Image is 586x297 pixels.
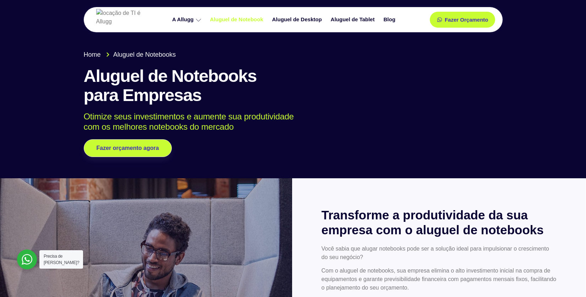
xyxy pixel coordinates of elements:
a: Fazer orçamento agora [84,139,172,157]
a: A Allugg [169,13,207,26]
h2: Transforme a produtividade da sua empresa com o aluguel de notebooks [322,208,557,237]
p: Com o aluguel de notebooks, sua empresa elimina o alto investimento inicial na compra de equipame... [322,267,557,292]
span: Aluguel de Notebooks [111,50,176,60]
a: Fazer Orçamento [430,12,495,28]
h1: Aluguel de Notebooks para Empresas [84,67,503,105]
p: Você sabia que alugar notebooks pode ser a solução ideal para impulsionar o crescimento do seu ne... [322,245,557,262]
p: Otimize seus investimentos e aumente sua produtividade com os melhores notebooks do mercado [84,112,492,132]
span: Fazer orçamento agora [97,145,159,151]
a: Aluguel de Desktop [269,13,327,26]
a: Blog [380,13,400,26]
span: Home [84,50,101,60]
span: Fazer Orçamento [445,17,488,22]
img: locação de TI é Allugg [96,9,142,30]
span: Precisa de [PERSON_NAME]? [44,254,79,265]
a: Aluguel de Notebook [207,13,269,26]
a: Aluguel de Tablet [327,13,380,26]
